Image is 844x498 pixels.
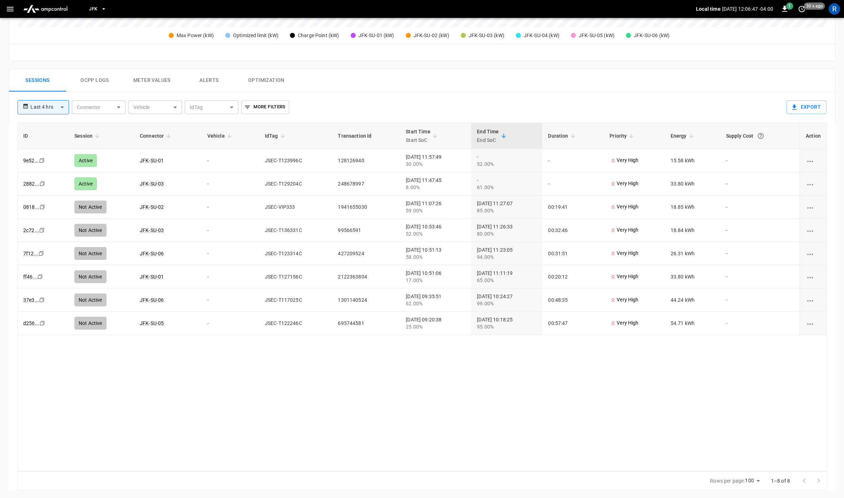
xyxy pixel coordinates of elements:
a: JFK-SU-06 [140,251,164,256]
span: Duration [548,132,577,140]
table: sessions table [18,123,826,335]
div: 61.00% [477,184,537,191]
td: - [202,242,259,265]
td: - [202,172,259,196]
p: Very High [609,157,638,164]
td: 18.84 kWh [665,219,720,242]
div: charging session options [806,227,821,234]
div: [DATE] 10:51:06 [406,270,465,284]
a: 7f12... [23,251,38,256]
p: End SoC [477,136,499,144]
div: Last 4 hrs [30,100,69,114]
button: set refresh interval [796,3,808,15]
div: JFK-SU-01 (kW) [359,32,394,39]
p: Very High [609,203,638,211]
td: JSEC-T123314C [259,242,332,265]
div: JFK-SU-06 (kW) [634,32,670,39]
td: JSEC-T117025C [259,289,332,312]
div: 52.00% [477,161,537,168]
div: 62.00% [406,300,465,307]
td: 1301140524 [332,289,400,312]
div: JFK-SU-04 (kW) [524,32,559,39]
div: 30.00% [406,161,465,168]
div: [DATE] 11:27:07 [477,200,537,214]
div: Start Time [406,127,430,144]
td: - [202,289,259,312]
td: - [720,265,800,289]
div: [DATE] 10:51:13 [406,246,465,261]
div: copy [39,203,46,211]
div: [DATE] 09:20:38 [406,316,465,330]
td: 99566591 [332,219,400,242]
a: JFK-SU-06 [140,297,164,303]
div: JFK-SU-02 (kW) [414,32,449,39]
img: ampcontrol.io logo [20,2,70,16]
div: sessions table [17,123,827,471]
span: End TimeEnd SoC [477,127,508,144]
div: 17.00% [406,277,465,284]
button: The cost of your charging session based on your supply rates [754,129,767,142]
td: JSEC-T129204C [259,172,332,196]
button: Optimization [238,69,295,92]
button: Alerts [181,69,238,92]
td: 18.85 kWh [665,196,720,219]
p: Very High [609,273,638,280]
button: Sessions [9,69,66,92]
p: Very High [609,296,638,304]
th: ID [18,123,69,149]
div: copy [39,180,46,188]
span: 1 [786,3,793,10]
td: 15.58 kWh [665,149,720,172]
div: copy [39,319,46,327]
div: 52.00% [406,230,465,237]
div: Optimized limit (kW) [233,32,278,39]
td: - [202,312,259,335]
button: Ocpp logs [66,69,123,92]
span: Connector [140,132,173,140]
a: 9e52... [23,158,39,163]
div: 100 [745,475,762,486]
td: 00:32:46 [542,219,604,242]
td: - [720,242,800,265]
td: 00:19:41 [542,196,604,219]
td: 248678997 [332,172,400,196]
td: 128126940 [332,149,400,172]
p: Very High [609,319,638,327]
div: [DATE] 10:24:27 [477,293,537,307]
div: copy [38,250,45,257]
div: Max Power (kW) [177,32,214,39]
div: Supply Cost [726,129,794,142]
div: Active [74,177,97,190]
td: JSEC-VIP333 [259,196,332,219]
td: - [542,149,604,172]
a: d256... [23,320,39,326]
a: 2c72... [23,227,39,233]
td: - [720,196,800,219]
td: JSEC-T136331C [259,219,332,242]
button: JFK [86,2,109,16]
td: - [202,149,259,172]
div: [DATE] 10:53:46 [406,223,465,237]
span: IdTag [265,132,287,140]
div: 99.00% [477,300,537,307]
a: 37e3... [23,297,39,303]
span: Priority [609,132,636,140]
td: JSEC-T122246C [259,312,332,335]
td: - [720,289,800,312]
a: JFK-SU-03 [140,227,164,233]
div: Not Active [74,201,107,213]
p: Local time [696,5,721,13]
div: 94.00% [477,253,537,261]
td: - [720,172,800,196]
a: JFK-SU-03 [140,181,164,187]
td: 33.80 kWh [665,172,720,196]
div: - [477,153,537,168]
p: Very High [609,250,638,257]
td: 33.80 kWh [665,265,720,289]
div: [DATE] 11:26:33 [477,223,537,237]
td: JSEC-T127156C [259,265,332,289]
span: JFK [89,5,97,13]
a: JFK-SU-01 [140,274,164,280]
div: 8.00% [406,184,465,191]
div: [DATE] 11:23:05 [477,246,537,261]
